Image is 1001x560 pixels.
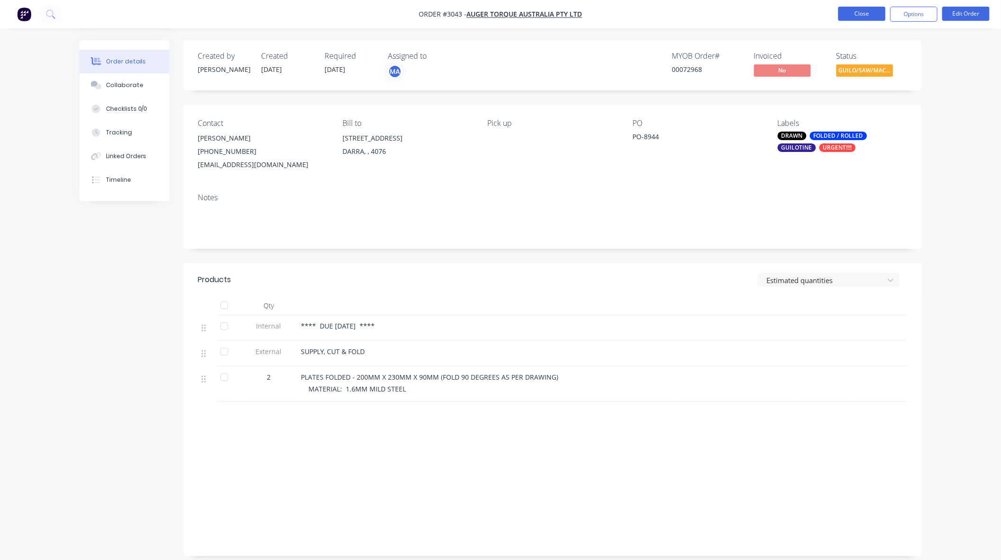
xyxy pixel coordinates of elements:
[342,132,472,145] div: [STREET_ADDRESS]
[342,132,472,162] div: [STREET_ADDRESS]DARRA, , 4076
[754,52,825,61] div: Invoiced
[836,64,893,79] button: GUILO/SAW/MACHI...
[778,143,816,152] div: GUILOTINE
[467,10,582,19] a: Auger Torque Australia Pty Ltd
[198,52,250,61] div: Created by
[778,119,907,128] div: Labels
[198,119,327,128] div: Contact
[79,121,169,144] button: Tracking
[301,373,558,382] span: PLATES FOLDED - 200MM X 230MM X 90MM (FOLD 90 DEGREES AS PER DRAWING)
[890,7,938,22] button: Options
[106,128,132,137] div: Tracking
[672,52,743,61] div: MYOB Order #
[198,132,327,145] div: [PERSON_NAME]
[810,132,867,140] div: FOLDED / ROLLED
[778,132,807,140] div: DRAWN
[106,152,147,160] div: Linked Orders
[342,145,472,158] div: DARRA, , 4076
[308,384,406,393] span: MATERIAL: 1.6MM MILD STEEL
[106,57,146,66] div: Order details
[754,64,811,76] span: No
[267,372,271,382] span: 2
[819,143,856,152] div: URGENT!!!!
[261,65,282,74] span: [DATE]
[632,119,762,128] div: PO
[198,274,231,285] div: Products
[632,132,751,145] div: PO-8944
[388,64,402,79] button: MA
[488,119,617,128] div: Pick up
[79,73,169,97] button: Collaborate
[325,65,345,74] span: [DATE]
[198,132,327,171] div: [PERSON_NAME][PHONE_NUMBER][EMAIL_ADDRESS][DOMAIN_NAME]
[342,119,472,128] div: Bill to
[79,97,169,121] button: Checklists 0/0
[672,64,743,74] div: 00072968
[388,52,483,61] div: Assigned to
[106,81,143,89] div: Collaborate
[836,52,907,61] div: Status
[79,50,169,73] button: Order details
[244,321,293,331] span: Internal
[79,168,169,192] button: Timeline
[838,7,886,21] button: Close
[419,10,467,19] span: Order #3043 -
[942,7,990,21] button: Edit Order
[325,52,377,61] div: Required
[244,347,293,356] span: External
[240,296,297,315] div: Qty
[106,176,131,184] div: Timeline
[106,105,148,113] div: Checklists 0/0
[198,158,327,171] div: [EMAIL_ADDRESS][DOMAIN_NAME]
[836,64,893,76] span: GUILO/SAW/MACHI...
[198,193,907,202] div: Notes
[301,347,365,356] span: SUPPLY, CUT & FOLD
[261,52,313,61] div: Created
[198,145,327,158] div: [PHONE_NUMBER]
[198,64,250,74] div: [PERSON_NAME]
[17,7,31,21] img: Factory
[79,144,169,168] button: Linked Orders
